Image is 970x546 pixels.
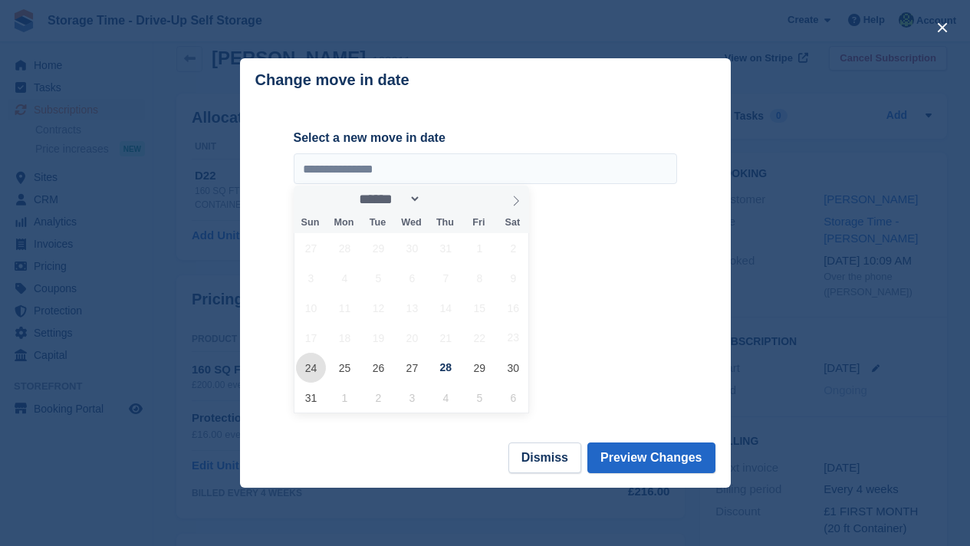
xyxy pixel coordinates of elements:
span: Fri [462,218,495,228]
span: August 14, 2025 [431,293,461,323]
span: August 10, 2025 [296,293,326,323]
label: Select a new move in date [294,129,677,147]
span: August 22, 2025 [465,323,495,353]
span: August 15, 2025 [465,293,495,323]
span: August 19, 2025 [363,323,393,353]
span: August 29, 2025 [465,353,495,383]
select: Month [353,191,421,207]
span: July 29, 2025 [363,233,393,263]
button: Dismiss [508,442,581,473]
span: August 24, 2025 [296,353,326,383]
span: August 16, 2025 [498,293,528,323]
span: August 11, 2025 [330,293,360,323]
span: August 27, 2025 [397,353,427,383]
span: August 12, 2025 [363,293,393,323]
span: July 31, 2025 [431,233,461,263]
span: August 13, 2025 [397,293,427,323]
span: Mon [327,218,360,228]
button: close [930,15,955,40]
span: Sat [495,218,529,228]
span: August 3, 2025 [296,263,326,293]
p: Change move in date [255,71,409,89]
span: July 27, 2025 [296,233,326,263]
span: August 28, 2025 [431,353,461,383]
span: August 9, 2025 [498,263,528,293]
span: August 21, 2025 [431,323,461,353]
span: August 31, 2025 [296,383,326,413]
span: September 3, 2025 [397,383,427,413]
span: August 25, 2025 [330,353,360,383]
span: August 20, 2025 [397,323,427,353]
span: August 1, 2025 [465,233,495,263]
span: September 1, 2025 [330,383,360,413]
span: August 26, 2025 [363,353,393,383]
span: August 18, 2025 [330,323,360,353]
button: Preview Changes [587,442,715,473]
span: August 2, 2025 [498,233,528,263]
input: Year [421,191,469,207]
span: Sun [294,218,327,228]
span: August 6, 2025 [397,263,427,293]
span: August 5, 2025 [363,263,393,293]
span: September 5, 2025 [465,383,495,413]
span: August 7, 2025 [431,263,461,293]
span: September 6, 2025 [498,383,528,413]
span: August 4, 2025 [330,263,360,293]
span: August 8, 2025 [465,263,495,293]
span: July 28, 2025 [330,233,360,263]
span: August 17, 2025 [296,323,326,353]
span: Wed [394,218,428,228]
span: Tue [360,218,394,228]
span: August 30, 2025 [498,353,528,383]
span: July 30, 2025 [397,233,427,263]
span: Thu [428,218,462,228]
span: September 4, 2025 [431,383,461,413]
span: September 2, 2025 [363,383,393,413]
span: August 23, 2025 [498,323,528,353]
